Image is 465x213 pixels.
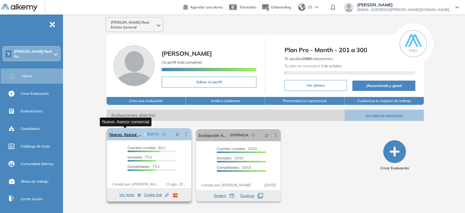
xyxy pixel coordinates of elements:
[199,182,253,188] span: Creado por: [PERSON_NAME]
[162,77,257,88] button: Editar mi perfil
[190,5,223,9] span: Agendar una demo
[144,192,169,198] span: Copiar link
[127,155,142,159] span: Iniciadas
[21,144,50,149] span: Catálogo de tests
[352,81,416,91] button: ¡Recomienda y gana!
[217,165,239,170] span: Completados
[119,191,141,198] button: Ver tests
[285,64,342,68] span: Tu plan se renueva el
[260,130,273,140] button: pushpin
[315,6,318,8] img: arrow
[265,133,269,138] span: pushpin
[21,196,43,202] span: Cerrar sesión
[144,191,169,198] button: Copiar link
[162,60,202,65] span: ¡Tu perfil está completo!
[127,145,156,150] span: Cuentas creadas
[173,194,178,197] img: ESP
[21,126,40,131] span: Candidatos
[285,45,415,55] span: Plan Pro - Month - 201 a 300
[144,131,159,137] span: ABIERTA
[357,7,449,12] span: [EMAIL_ADDRESS][PERSON_NAME][DOMAIN_NAME]
[435,184,465,213] div: Widget de chat
[345,110,424,121] button: Ver todas las evaluaciones
[162,132,166,136] span: check-circle
[217,146,257,151] span: 10/10
[14,49,53,59] span: [PERSON_NAME] Real Es...
[183,3,223,10] a: Agendar una demo
[1,4,38,12] img: Logo
[380,140,409,171] button: Crear Evaluación
[100,118,152,126] div: Nuevo. Asesor comercial
[21,108,43,114] span: Evaluaciones
[357,2,449,7] span: [PERSON_NAME]
[240,193,263,198] button: Duplicar
[162,50,212,57] span: [PERSON_NAME]
[252,133,255,137] span: field-time
[127,155,152,159] span: 7/12
[199,129,228,141] a: Evaluación Asesor Comercial
[214,193,226,198] span: Reabrir
[435,184,465,213] iframe: Chat Widget
[285,80,347,91] button: Ver planes
[127,145,166,150] span: 8/12
[298,4,305,11] img: world
[107,97,186,105] button: Crea una evaluación
[107,110,345,121] span: Evaluaciones abiertas
[308,5,312,10] span: ES
[171,129,184,139] button: pushpin
[127,164,160,169] span: 7/12
[262,182,278,188] span: [DATE]
[239,5,256,9] span: Tutoriales
[114,45,154,86] img: Foto de perfil
[265,97,345,105] button: Personaliza la experiencia
[217,156,243,160] span: 10/10
[111,20,156,30] span: [PERSON_NAME] Real Estate General
[240,193,255,198] span: Duplicar
[22,73,32,79] span: Home
[217,146,245,151] span: Cuentas creadas
[345,97,424,105] button: Customiza tu espacio de trabajo
[21,91,49,96] span: Crear Evaluación
[302,56,311,61] b: 2986
[285,56,333,61] span: Te quedan Evaluaciones
[127,164,150,169] span: Completados
[380,165,409,171] span: Crear Evaluación
[7,52,10,56] span: Y
[163,181,189,187] span: 11 ago. 2025
[217,156,232,160] span: Iniciadas
[186,97,265,105] button: Invita a colaborar
[230,132,249,138] span: EXPIRADA
[109,128,142,140] a: Nuevo. Asesor comercial
[320,64,342,68] b: 3 de octubre
[261,1,291,14] button: Onboarding
[217,165,251,170] span: 10/10
[21,179,48,184] span: Bolsa de trabajo
[21,161,54,167] span: Comunidad Alkemy
[175,132,180,137] span: pushpin
[271,5,291,9] span: Onboarding
[109,181,163,187] span: Creado por: [PERSON_NAME]
[214,193,234,198] button: Reabrir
